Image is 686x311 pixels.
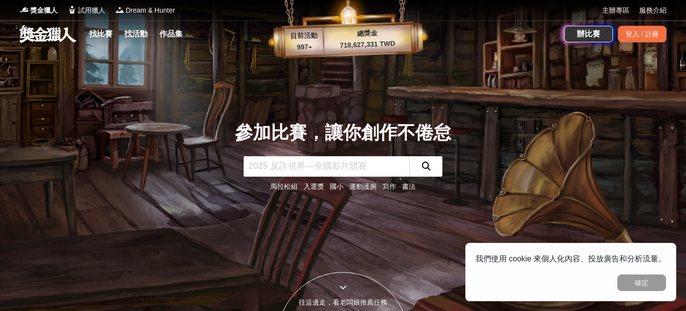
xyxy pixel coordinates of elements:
span: 我們使用 cookie 來個人化內容、投放廣告和分析流量。 [476,255,666,263]
a: 馬拉松組 [270,183,298,190]
input: 2025 反詐視界—全國影片競賽 [244,156,409,177]
a: Logo試用獵人 [67,5,105,16]
p: 總獎金 [323,27,411,40]
img: Logo [19,5,29,15]
a: 找活動 [120,27,152,41]
span: 獎金獵人 [30,5,57,16]
a: 國小 [330,183,343,190]
a: 寫作 [382,183,396,190]
span: Dream & Hunter [126,5,175,16]
div: 參加比賽，讓你創作不倦怠 [235,119,451,146]
a: Logo獎金獵人 [19,5,57,16]
div: 往這邊走，看老闆娘推薦任務 [278,297,408,308]
p: 目前活動 [284,30,324,42]
a: 辦比賽 [564,26,613,42]
a: LogoDream & Hunter [115,5,175,16]
span: 試用獵人 [78,5,105,16]
a: 書法 [402,183,416,190]
p: 718,627,331 TWD [324,38,412,51]
a: 找比賽 [85,27,116,41]
img: Logo [67,5,77,15]
button: 確定 [617,274,666,291]
a: 主辦專區 [602,5,629,16]
div: 登入 / 註冊 [618,26,667,42]
img: Logo [115,5,125,15]
a: 服務介紹 [639,5,667,16]
a: 作品集 [155,27,187,41]
a: 運動護腕 [349,183,377,190]
a: 入選獎 [304,183,324,190]
p: 997 ▴ [285,41,324,53]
